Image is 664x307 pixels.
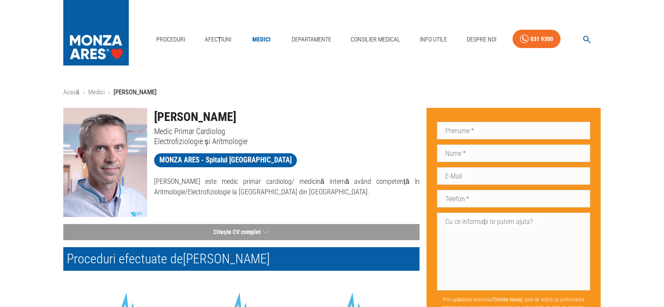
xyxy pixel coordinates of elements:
[513,30,561,48] a: 031 9300
[463,31,500,48] a: Despre Noi
[83,87,85,97] li: ›
[154,136,420,146] p: Electrofiziologie și Aritmologie
[530,34,553,45] div: 031 9300
[154,108,420,126] h1: [PERSON_NAME]
[288,31,335,48] a: Departamente
[114,87,157,97] p: [PERSON_NAME]
[63,88,79,96] a: Acasă
[88,88,105,96] a: Medici
[154,126,420,136] p: Medic Primar Cardiolog
[154,176,420,197] p: [PERSON_NAME] este medic primar cardiolog/ medicină internă având competență în Aritmologie/Elect...
[416,31,451,48] a: Info Utile
[248,31,275,48] a: Medici
[347,31,404,48] a: Consilier Medical
[153,31,189,48] a: Proceduri
[154,153,297,167] a: MONZA ARES - Spitalul [GEOGRAPHIC_DATA]
[108,87,110,97] li: ›
[63,108,147,217] img: Dr. Călin Siliște
[154,155,297,166] span: MONZA ARES - Spitalul [GEOGRAPHIC_DATA]
[63,224,420,240] button: Citește CV complet
[201,31,235,48] a: Afecțiuni
[63,247,420,271] h2: Proceduri efectuate de [PERSON_NAME]
[493,297,522,303] b: Trimite mesaj
[63,87,601,97] nav: breadcrumb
